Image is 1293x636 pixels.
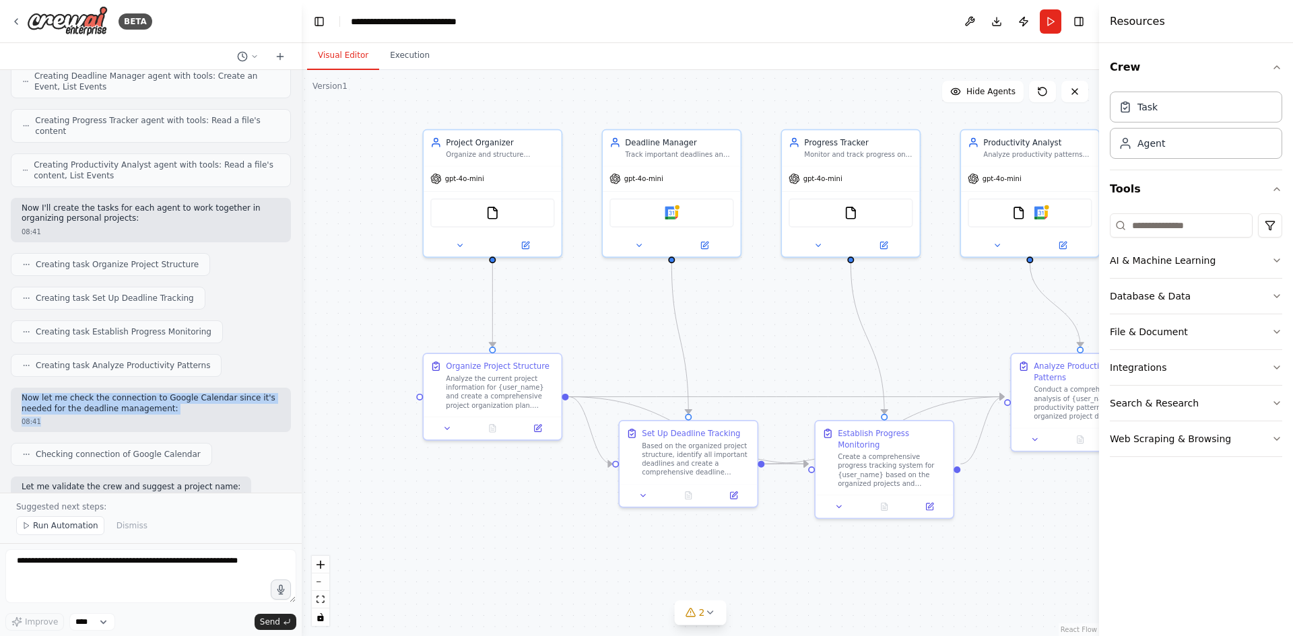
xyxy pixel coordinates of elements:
p: Now let me check the connection to Google Calendar since it's needed for the deadline management: [22,393,280,414]
button: Web Scraping & Browsing [1110,421,1282,456]
button: Click to speak your automation idea [271,579,291,600]
span: gpt-4o-mini [983,174,1022,183]
img: Google Calendar [665,206,678,219]
span: Creating task Set Up Deadline Tracking [36,293,194,304]
button: Crew [1110,48,1282,86]
button: Open in side panel [852,239,915,252]
div: 08:41 [22,227,280,237]
div: Create a comprehensive progress tracking system for {user_name} based on the organized projects a... [838,452,946,488]
button: AI & Machine Learning [1110,243,1282,278]
g: Edge from 2e4e1a91-64ce-4ea8-b852-300aa79d7714 to a6868f41-9462-4147-aed0-29e9aa9f2fdf [568,391,1004,402]
img: Logo [27,6,108,36]
button: Integrations [1110,350,1282,385]
button: File & Document [1110,314,1282,349]
div: Deadline Manager [625,137,733,148]
div: Analyze Productivity Patterns [1034,361,1142,383]
span: Checking connection of Google Calendar [36,449,201,460]
button: No output available [1057,433,1104,446]
p: Now I'll create the tasks for each agent to work together in organizing personal projects: [22,203,280,224]
span: Improve [25,616,58,627]
div: React Flow controls [312,556,329,626]
span: Creating task Organize Project Structure [36,259,199,270]
div: Database & Data [1110,289,1191,303]
a: React Flow attribution [1061,626,1097,633]
span: gpt-4o-mini [624,174,663,183]
button: Open in side panel [673,239,736,252]
span: Creating task Analyze Productivity Patterns [36,360,210,371]
g: Edge from f5d369c9-f533-4151-906a-48dd4cf58892 to a6868f41-9462-4147-aed0-29e9aa9f2fdf [1024,263,1086,347]
button: Open in side panel [910,500,949,514]
p: Suggested next steps: [16,501,286,512]
div: Monitor and track progress on personal goals for {user_name}, maintaining detailed records of ach... [804,150,913,159]
div: Project OrganizerOrganize and structure personal projects by creating comprehensive project plans... [422,129,562,258]
div: Based on the organized project structure, identify all important deadlines and create a comprehen... [642,441,750,477]
div: Tools [1110,208,1282,468]
div: Version 1 [312,81,347,92]
div: Organize Project Structure [446,361,549,372]
g: Edge from 925cd82d-49d8-4a17-beb0-399763004c90 to 2e4e1a91-64ce-4ea8-b852-300aa79d7714 [487,263,498,347]
div: Set Up Deadline Tracking [642,428,740,439]
button: Dismiss [110,516,154,535]
span: Creating Deadline Manager agent with tools: Create an Event, List Events [34,71,279,92]
button: Search & Research [1110,386,1282,421]
button: zoom out [312,573,329,591]
div: Analyze the current project information for {user_name} and create a comprehensive project organi... [446,374,554,410]
img: FileReadTool [844,206,857,219]
span: Hide Agents [966,86,1016,97]
div: AI & Machine Learning [1110,254,1216,267]
g: Edge from 2e4e1a91-64ce-4ea8-b852-300aa79d7714 to c6e2b22c-4399-48c4-b9c7-d65b7d49652b [568,391,612,469]
div: Establish Progress Monitoring [838,428,946,450]
g: Edge from 093779ed-4ab8-4054-8ded-fdea568df4ff to c6e2b22c-4399-48c4-b9c7-d65b7d49652b [666,263,694,414]
button: Open in side panel [494,239,557,252]
div: Set Up Deadline TrackingBased on the organized project structure, identify all important deadline... [618,420,758,508]
div: Deadline ManagerTrack important deadlines and create strategic reminders for {user_name}, ensurin... [601,129,741,258]
button: Open in side panel [715,489,753,502]
span: Send [260,616,280,627]
span: 2 [699,606,705,619]
button: No output available [469,421,516,435]
div: Conduct a comprehensive analysis of {user_name}'s productivity patterns using the organized proje... [1034,385,1142,421]
div: Agent [1137,137,1165,150]
button: fit view [312,591,329,608]
div: BETA [119,13,152,30]
h4: Resources [1110,13,1165,30]
div: Analyze Productivity PatternsConduct a comprehensive analysis of {user_name}'s productivity patte... [1010,353,1150,452]
button: Tools [1110,170,1282,208]
span: Creating Progress Tracker agent with tools: Read a file's content [35,115,279,137]
div: Organize Project StructureAnalyze the current project information for {user_name} and create a co... [422,353,562,441]
p: Let me validate the crew and suggest a project name: [22,482,240,493]
g: Edge from a00fee48-5028-43a7-9b67-3ef415f025e1 to a6868f41-9462-4147-aed0-29e9aa9f2fdf [960,391,1004,469]
div: Crew [1110,86,1282,170]
div: Search & Research [1110,396,1199,410]
g: Edge from d812bfaa-8bcf-41ac-8dfa-f7fe292b6d21 to a00fee48-5028-43a7-9b67-3ef415f025e1 [845,263,890,414]
button: Hide right sidebar [1069,12,1088,31]
div: Progress Tracker [804,137,913,148]
div: Track important deadlines and create strategic reminders for {user_name}, ensuring no critical da... [625,150,733,159]
button: 2 [675,600,727,625]
button: Hide left sidebar [310,12,329,31]
button: Send [255,614,296,630]
span: Run Automation [33,520,98,531]
button: Start a new chat [269,48,291,65]
div: File & Document [1110,325,1188,339]
button: Hide Agents [942,81,1024,102]
div: Organize and structure personal projects by creating comprehensive project plans, breaking down l... [446,150,554,159]
div: Productivity Analyst [983,137,1092,148]
button: Improve [5,613,64,631]
img: FileReadTool [1012,206,1026,219]
button: Execution [379,42,440,70]
button: Open in side panel [519,421,557,435]
div: Establish Progress MonitoringCreate a comprehensive progress tracking system for {user_name} base... [814,420,954,519]
button: toggle interactivity [312,608,329,626]
button: Run Automation [16,516,104,535]
span: gpt-4o-mini [445,174,484,183]
button: No output available [665,489,712,502]
button: zoom in [312,556,329,573]
button: Open in side panel [1031,239,1094,252]
img: FileReadTool [486,206,499,219]
div: Productivity AnalystAnalyze productivity patterns and provide actionable insights to help {user_n... [960,129,1100,258]
nav: breadcrumb [351,15,486,28]
span: Dismiss [117,520,147,531]
div: Web Scraping & Browsing [1110,432,1231,446]
div: Analyze productivity patterns and provide actionable insights to help {user_name} optimize focus,... [983,150,1092,159]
